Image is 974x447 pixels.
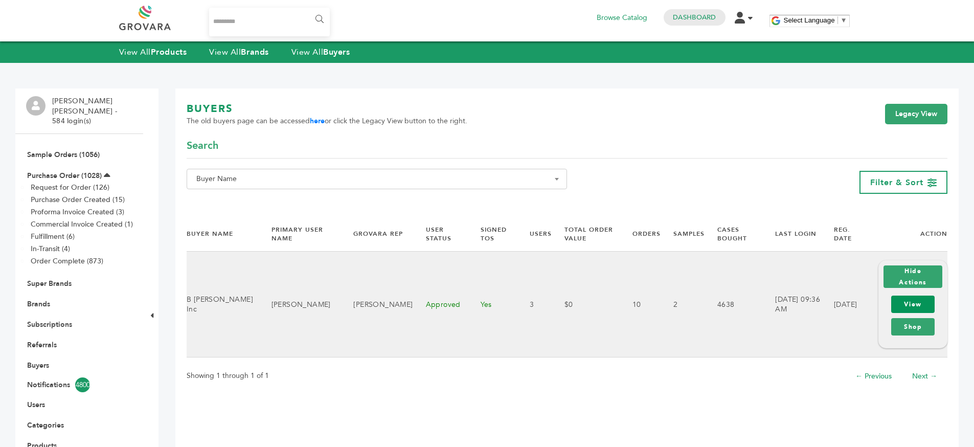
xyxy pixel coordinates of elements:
th: Grovara Rep [341,217,413,252]
a: View AllBrands [209,47,269,58]
td: Yes [468,252,517,357]
span: ▼ [841,16,847,24]
th: Buyer Name [187,217,259,252]
strong: Products [151,47,187,58]
li: [PERSON_NAME] [PERSON_NAME] - 584 login(s) [52,96,141,126]
input: Search... [209,8,330,36]
span: 4800 [75,377,90,392]
td: $0 [552,252,620,357]
img: profile.png [26,96,46,116]
th: Last Login [762,217,821,252]
p: Showing 1 through 1 of 1 [187,370,269,382]
td: 10 [620,252,661,357]
a: Shop [891,318,935,336]
a: Brands [27,299,50,309]
h1: BUYERS [187,102,467,116]
span: Filter & Sort [870,177,923,188]
th: User Status [413,217,468,252]
th: Cases Bought [705,217,762,252]
span: Buyer Name [187,169,567,189]
td: [PERSON_NAME] [259,252,341,357]
th: Users [517,217,552,252]
th: Total Order Value [552,217,620,252]
strong: Buyers [323,47,350,58]
a: Select Language​ [784,16,847,24]
a: Notifications4800 [27,377,131,392]
span: The old buyers page can be accessed or click the Legacy View button to the right. [187,116,467,126]
td: 4638 [705,252,762,357]
a: Order Complete (873) [31,256,103,266]
a: View AllBuyers [291,47,350,58]
a: Sample Orders (1056) [27,150,100,160]
button: Hide Actions [884,265,942,288]
a: Referrals [27,340,57,350]
a: Purchase Order (1028) [27,171,102,181]
a: Subscriptions [27,320,72,329]
a: Users [27,400,45,410]
a: Request for Order (126) [31,183,109,192]
a: Fulfillment (6) [31,232,75,241]
strong: Brands [241,47,268,58]
span: Search [187,139,218,153]
th: Reg. Date [821,217,866,252]
td: [PERSON_NAME] [341,252,413,357]
a: Dashboard [673,13,716,22]
a: Next → [912,371,937,381]
td: 2 [661,252,705,357]
a: Buyers [27,361,49,370]
a: Categories [27,420,64,430]
a: Browse Catalog [597,12,647,24]
th: Signed TOS [468,217,517,252]
a: View [891,296,935,313]
span: ​ [837,16,838,24]
td: [DATE] 09:36 AM [762,252,821,357]
span: Buyer Name [192,172,561,186]
a: View AllProducts [119,47,187,58]
th: Samples [661,217,705,252]
th: Primary User Name [259,217,341,252]
a: here [310,116,325,126]
td: B [PERSON_NAME] Inc [187,252,259,357]
a: In-Transit (4) [31,244,70,254]
a: Purchase Order Created (15) [31,195,125,205]
td: [DATE] [821,252,866,357]
a: Proforma Invoice Created (3) [31,207,124,217]
a: Commercial Invoice Created (1) [31,219,133,229]
span: Select Language [784,16,835,24]
a: ← Previous [855,371,892,381]
th: Action [866,217,947,252]
a: Super Brands [27,279,72,288]
td: Approved [413,252,468,357]
td: 3 [517,252,552,357]
th: Orders [620,217,661,252]
a: Legacy View [885,104,947,124]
